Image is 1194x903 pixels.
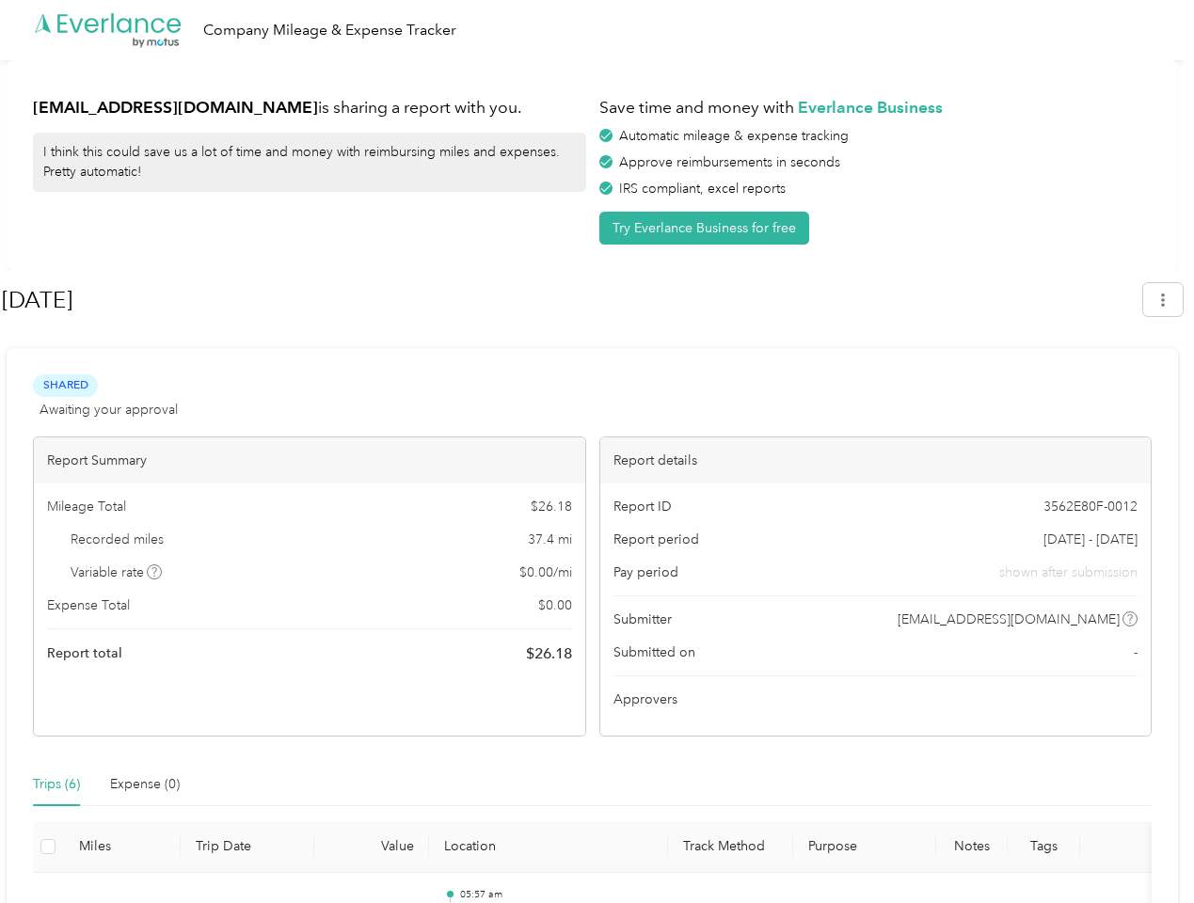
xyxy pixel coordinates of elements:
[599,212,809,245] button: Try Everlance Business for free
[110,774,180,795] div: Expense (0)
[528,530,572,549] span: 37.4 mi
[33,774,80,795] div: Trips (6)
[203,19,456,42] div: Company Mileage & Expense Tracker
[538,595,572,615] span: $ 0.00
[34,437,585,483] div: Report Summary
[47,595,130,615] span: Expense Total
[613,530,699,549] span: Report period
[613,497,672,516] span: Report ID
[1008,821,1079,873] th: Tags
[47,643,122,663] span: Report total
[798,97,943,117] strong: Everlance Business
[33,374,98,396] span: Shared
[2,277,1130,323] h1: Jul 2025
[33,97,318,117] strong: [EMAIL_ADDRESS][DOMAIN_NAME]
[619,181,786,197] span: IRS compliant, excel reports
[999,562,1138,582] span: shown after submission
[33,96,586,119] h1: is sharing a report with you.
[668,821,792,873] th: Track Method
[1134,642,1138,662] span: -
[33,133,586,192] div: I think this could save us a lot of time and money with reimbursing miles and expenses. Pretty au...
[619,128,849,144] span: Automatic mileage & expense tracking
[526,642,572,665] span: $ 26.18
[600,437,1152,483] div: Report details
[613,642,695,662] span: Submitted on
[40,400,178,420] span: Awaiting your approval
[71,562,163,582] span: Variable rate
[531,497,572,516] span: $ 26.18
[613,562,678,582] span: Pay period
[47,497,126,516] span: Mileage Total
[619,154,840,170] span: Approve reimbursements in seconds
[793,821,937,873] th: Purpose
[460,888,654,901] p: 05:57 am
[898,610,1120,629] span: [EMAIL_ADDRESS][DOMAIN_NAME]
[613,610,672,629] span: Submitter
[181,821,314,873] th: Trip Date
[519,562,572,582] span: $ 0.00 / mi
[613,689,677,709] span: Approvers
[314,821,429,873] th: Value
[71,530,164,549] span: Recorded miles
[1043,530,1138,549] span: [DATE] - [DATE]
[64,821,181,873] th: Miles
[429,821,668,873] th: Location
[936,821,1008,873] th: Notes
[1043,497,1138,516] span: 3562E80F-0012
[599,96,1153,119] h1: Save time and money with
